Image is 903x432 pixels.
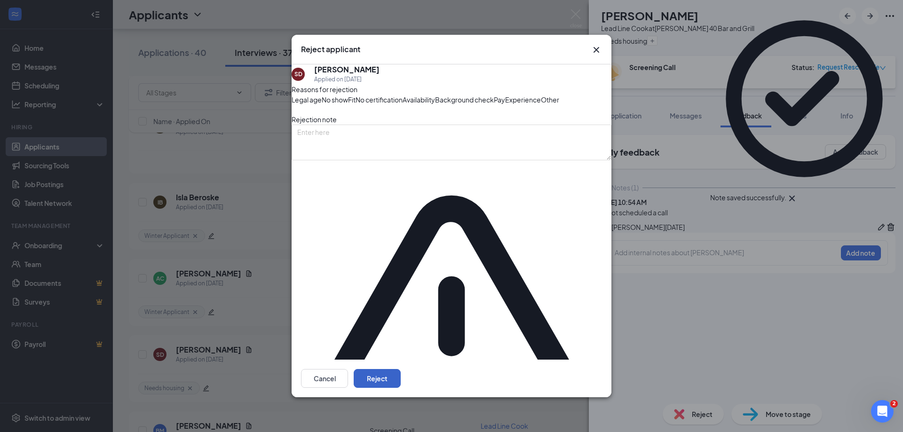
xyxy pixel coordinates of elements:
[292,115,337,124] span: Rejection note
[505,94,541,105] span: Experience
[348,94,356,105] span: Fit
[890,400,898,408] span: 2
[301,369,348,388] button: Cancel
[710,5,898,193] svg: CheckmarkCircle
[403,94,435,105] span: Availability
[356,94,403,105] span: No certification
[322,94,348,105] span: No show
[871,400,894,423] iframe: Intercom live chat
[786,193,798,204] svg: Cross
[314,64,380,75] h5: [PERSON_NAME]
[301,44,360,55] h3: Reject applicant
[354,369,401,388] button: Reject
[591,44,602,55] button: Close
[292,94,322,105] span: Legal age
[591,44,602,55] svg: Cross
[314,75,380,84] div: Applied on [DATE]
[435,94,494,105] span: Background check
[494,94,505,105] span: Pay
[294,70,302,78] div: SD
[541,94,559,105] span: Other
[710,193,786,204] div: Note saved successfully.
[292,85,357,94] span: Reasons for rejection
